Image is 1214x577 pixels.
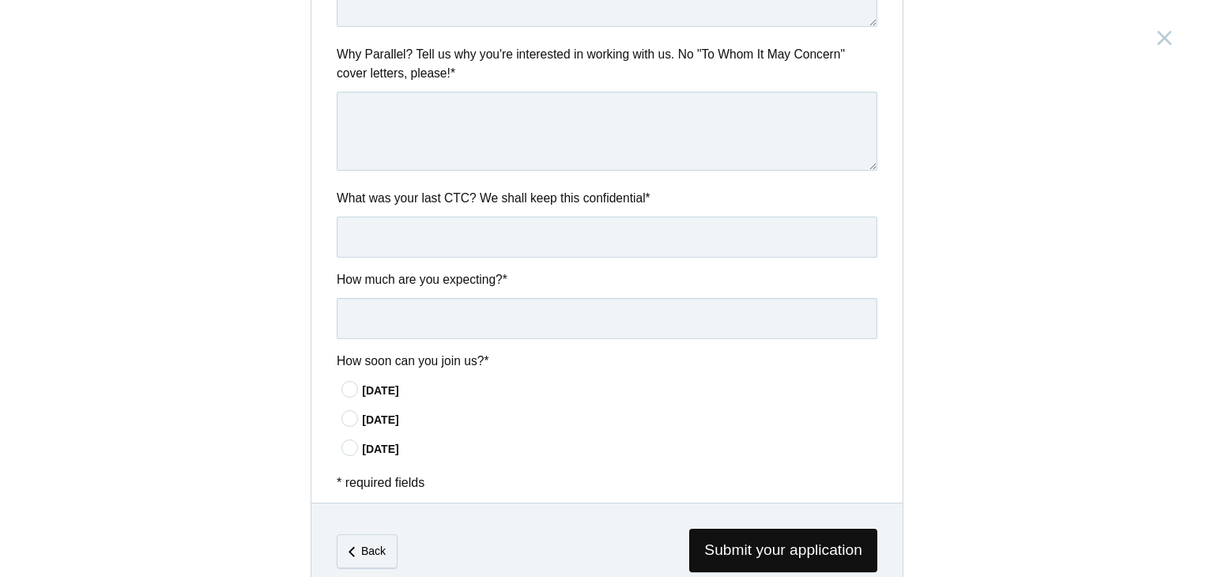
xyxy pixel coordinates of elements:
[337,45,877,82] label: Why Parallel? Tell us why you're interested in working with us. No "To Whom It May Concern" cover...
[689,529,877,572] span: Submit your application
[337,352,877,370] label: How soon can you join us?
[362,441,877,458] div: [DATE]
[337,189,877,207] label: What was your last CTC? We shall keep this confidential
[361,545,386,557] em: Back
[362,412,877,428] div: [DATE]
[337,476,424,489] span: * required fields
[362,383,877,399] div: [DATE]
[337,270,877,288] label: How much are you expecting?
